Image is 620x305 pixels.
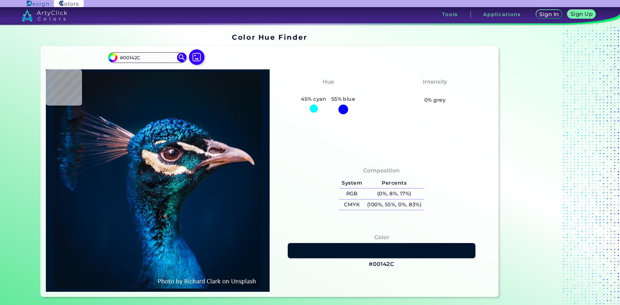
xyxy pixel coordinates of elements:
[421,87,449,95] h3: Vibrant
[329,95,358,103] h5: 55% blue
[117,53,177,62] input: type color..
[483,12,521,17] h3: Applications
[232,32,307,42] h1: Color Hue Finder
[572,12,592,16] h5: Sign Up
[369,260,394,268] h3: #00142C
[339,178,365,188] h5: System
[339,188,365,199] h5: RGB
[339,199,365,210] h5: CMYK
[177,53,187,62] img: icon search
[537,10,561,19] a: Sign In
[424,96,446,104] h5: 0% grey
[374,233,389,242] h4: Color
[363,166,400,175] h4: Composition
[442,12,458,17] h3: Tools
[569,10,594,19] a: Sign Up
[540,12,558,17] h5: Sign In
[423,77,447,86] h4: Intensity
[365,178,424,188] h5: Percents
[27,1,48,7] img: ArtyClick Design logo
[365,199,424,210] h5: (100%, 55%, 0%, 83%)
[365,188,424,199] h5: (0%, 8%, 17%)
[310,87,346,95] h3: Cyan-Blue
[189,49,204,65] img: icon picture
[299,95,329,103] h5: 45% cyan
[323,77,334,86] h4: Hue
[49,73,266,289] img: img_pavlin.jpg
[22,10,67,21] img: logo_artyclick_colors_white.svg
